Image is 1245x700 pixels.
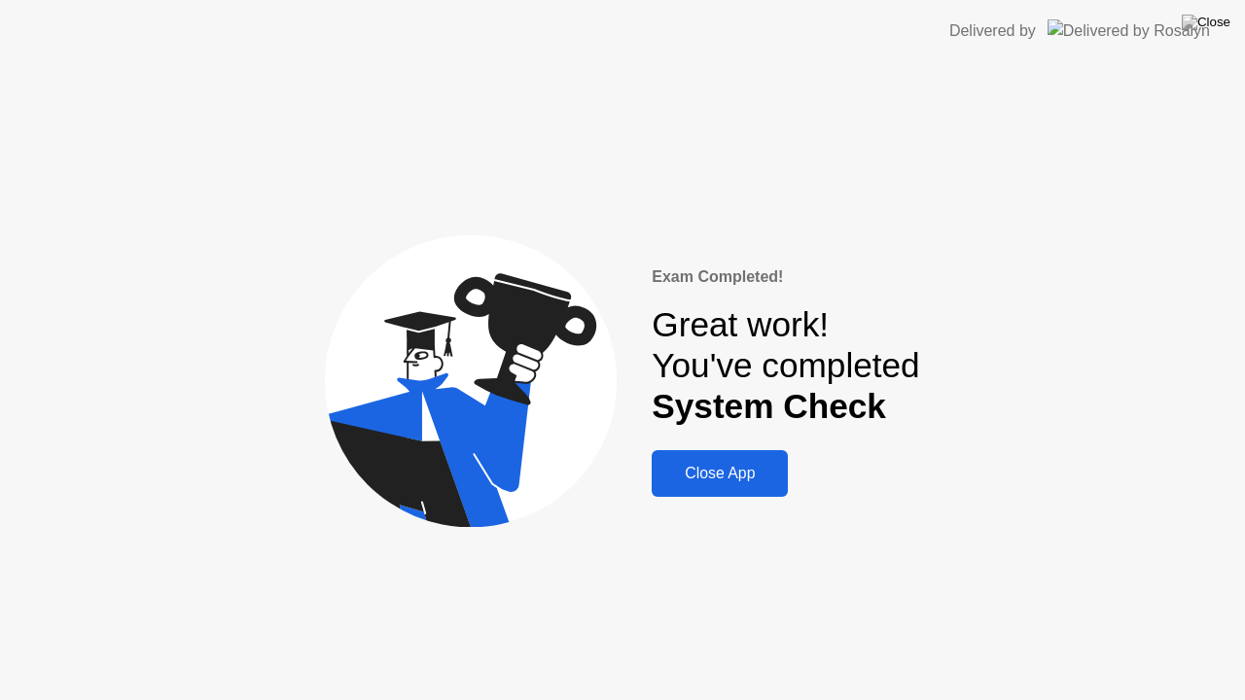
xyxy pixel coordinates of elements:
div: Close App [658,465,782,482]
div: Delivered by [949,19,1036,43]
button: Close App [652,450,788,497]
img: Close [1182,15,1230,30]
div: Exam Completed! [652,265,919,289]
div: Great work! You've completed [652,304,919,428]
b: System Check [652,387,886,425]
img: Delivered by Rosalyn [1048,19,1210,42]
